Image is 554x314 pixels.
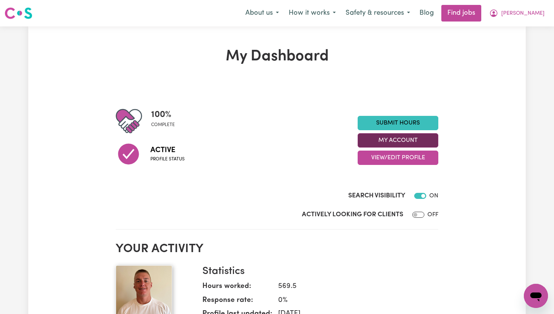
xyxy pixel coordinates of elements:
[284,5,341,21] button: How it works
[348,191,405,201] label: Search Visibility
[5,6,32,20] img: Careseekers logo
[484,5,549,21] button: My Account
[151,108,181,134] div: Profile completeness: 100%
[524,284,548,308] iframe: Button to launch messaging window
[501,9,545,18] span: [PERSON_NAME]
[202,265,432,278] h3: Statistics
[341,5,415,21] button: Safety & resources
[5,5,32,22] a: Careseekers logo
[302,210,403,220] label: Actively Looking for Clients
[240,5,284,21] button: About us
[429,193,438,199] span: ON
[151,122,175,128] span: complete
[415,5,438,22] a: Blog
[272,295,432,306] dd: 0 %
[441,5,481,22] a: Find jobs
[427,212,438,218] span: OFF
[272,281,432,292] dd: 569.5
[116,48,438,66] h1: My Dashboard
[202,281,272,295] dt: Hours worked:
[358,133,438,148] button: My Account
[151,108,175,122] span: 100 %
[116,242,438,256] h2: Your activity
[150,145,185,156] span: Active
[358,116,438,130] a: Submit Hours
[202,295,272,309] dt: Response rate:
[358,151,438,165] button: View/Edit Profile
[150,156,185,163] span: Profile status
